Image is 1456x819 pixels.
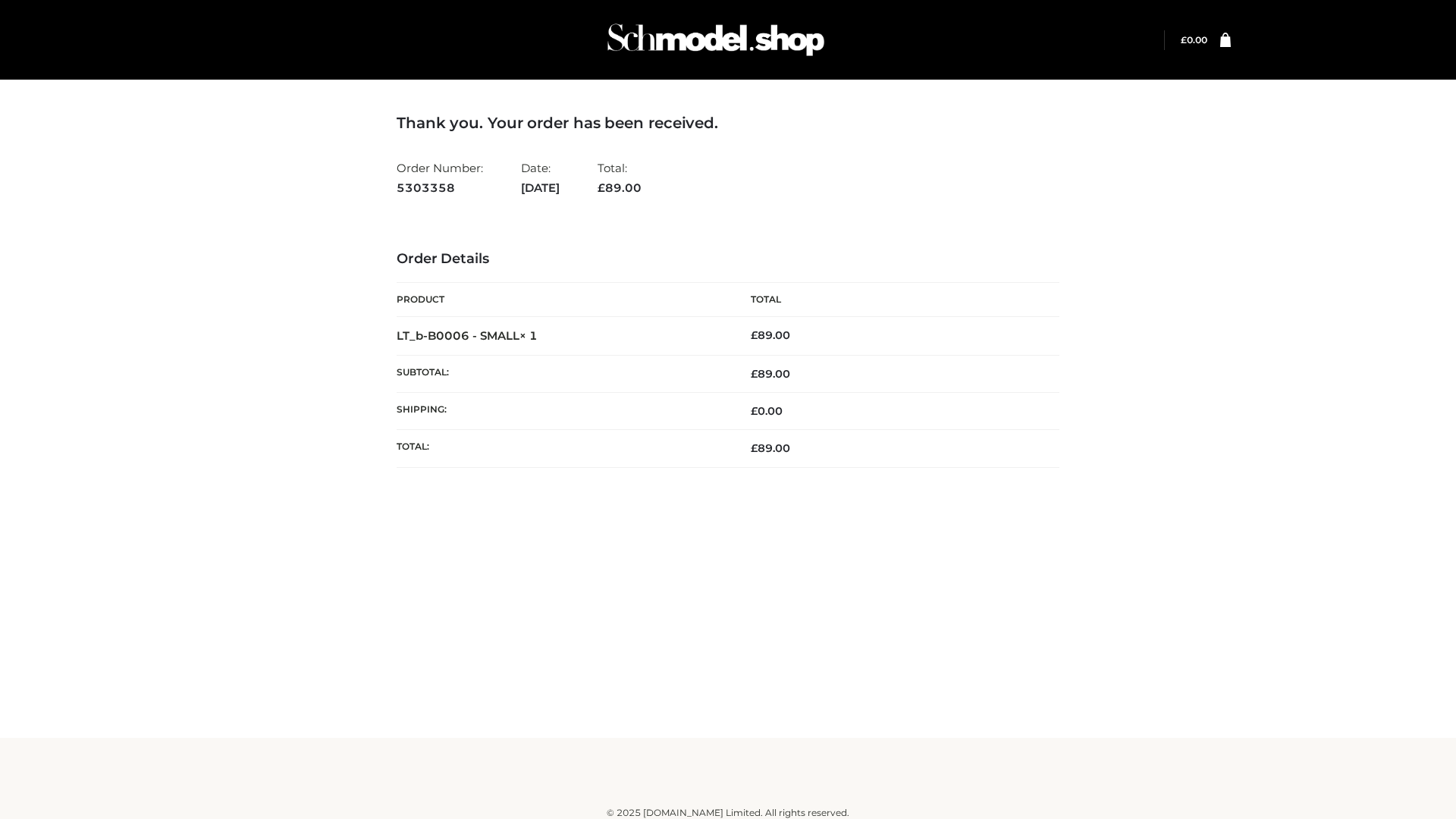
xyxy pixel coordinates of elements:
span: £ [751,367,758,381]
span: 89.00 [751,367,790,381]
strong: LT_b-B0006 - SMALL [397,328,538,343]
span: £ [751,328,758,342]
h3: Order Details [397,251,1059,268]
span: £ [598,180,605,195]
th: Subtotal: [397,355,728,392]
span: 89.00 [751,441,790,455]
h3: Thank you. Your order has been received. [397,114,1059,132]
span: £ [751,404,758,418]
th: Total: [397,430,728,467]
li: Total: [598,155,642,201]
span: £ [751,441,758,455]
th: Total [728,283,1059,317]
th: Product [397,283,728,317]
th: Shipping: [397,393,728,430]
strong: × 1 [519,328,538,343]
img: Schmodel Admin 964 [602,10,830,70]
strong: [DATE] [521,178,560,198]
a: £0.00 [1181,34,1207,45]
li: Date: [521,155,560,201]
li: Order Number: [397,155,483,201]
span: £ [1181,34,1187,45]
bdi: 0.00 [1181,34,1207,45]
bdi: 0.00 [751,404,783,418]
strong: 5303358 [397,178,483,198]
bdi: 89.00 [751,328,790,342]
span: 89.00 [598,180,642,195]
